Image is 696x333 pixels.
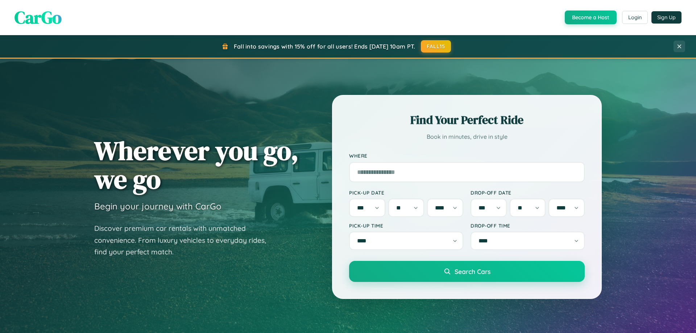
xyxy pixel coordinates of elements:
button: Become a Host [565,11,617,24]
p: Book in minutes, drive in style [349,132,585,142]
span: CarGo [14,5,62,29]
h1: Wherever you go, we go [94,136,299,193]
h2: Find Your Perfect Ride [349,112,585,128]
label: Pick-up Date [349,190,463,196]
label: Drop-off Date [471,190,585,196]
h3: Begin your journey with CarGo [94,201,221,212]
span: Search Cars [455,267,490,275]
button: Sign Up [651,11,681,24]
button: Search Cars [349,261,585,282]
label: Drop-off Time [471,222,585,229]
span: Fall into savings with 15% off for all users! Ends [DATE] 10am PT. [234,43,415,50]
label: Where [349,153,585,159]
p: Discover premium car rentals with unmatched convenience. From luxury vehicles to everyday rides, ... [94,222,275,258]
button: Login [622,11,648,24]
label: Pick-up Time [349,222,463,229]
button: FALL15 [421,40,451,53]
